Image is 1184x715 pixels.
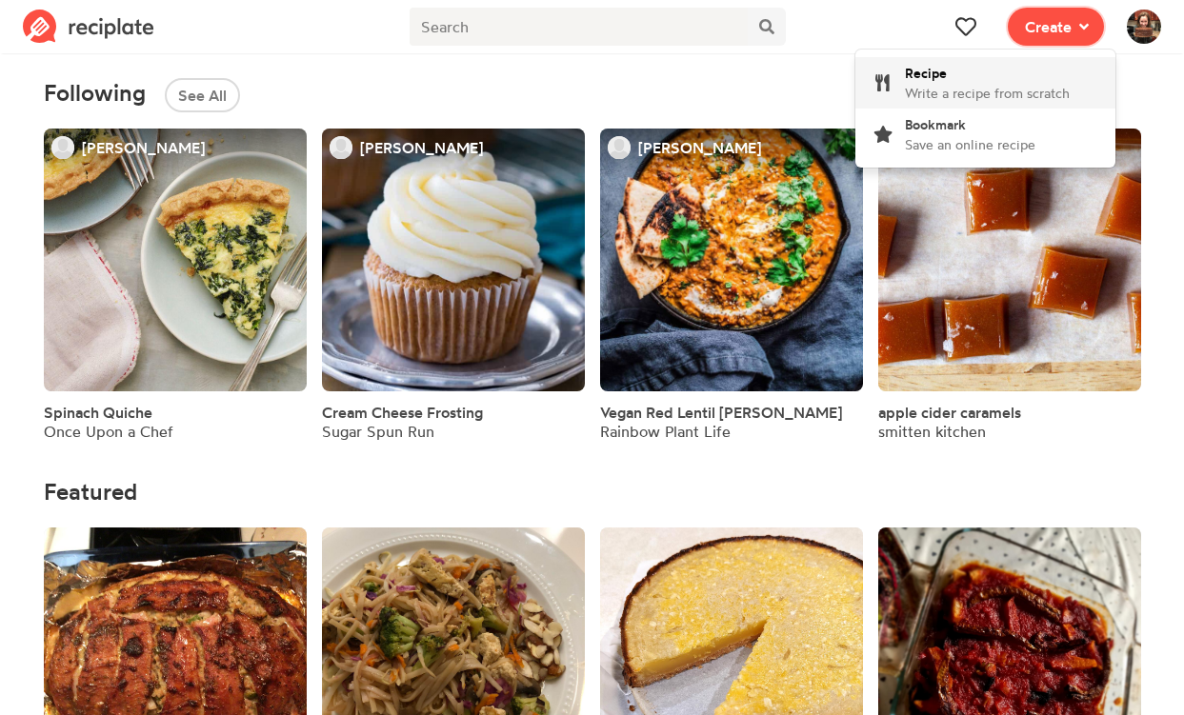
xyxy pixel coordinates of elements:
button: See All [165,78,240,112]
img: Reciplate [23,10,154,44]
button: Create [1008,8,1104,46]
div: Rainbow Plant Life [600,422,842,441]
a: Cream Cheese Frosting [322,403,483,422]
h4: Featured [44,479,1141,505]
div: Once Upon a Chef [44,422,173,441]
a: See All [146,82,240,101]
img: User's avatar [1127,10,1161,44]
a: RecipeWrite a recipe from scratch [855,57,1115,109]
span: Write a recipe from scratch [905,85,1070,101]
span: Recipe [905,65,947,81]
a: Vegan Red Lentil [PERSON_NAME] [600,403,842,422]
div: smitten kitchen [878,422,1021,441]
div: Sugar Spun Run [322,422,483,441]
a: apple cider caramels [878,403,1021,422]
span: Following [44,80,146,106]
input: Search [410,8,747,46]
span: Create [1025,15,1072,38]
span: Bookmark [905,116,966,132]
a: Spinach Quiche [44,403,152,422]
span: Save an online recipe [905,136,1035,152]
